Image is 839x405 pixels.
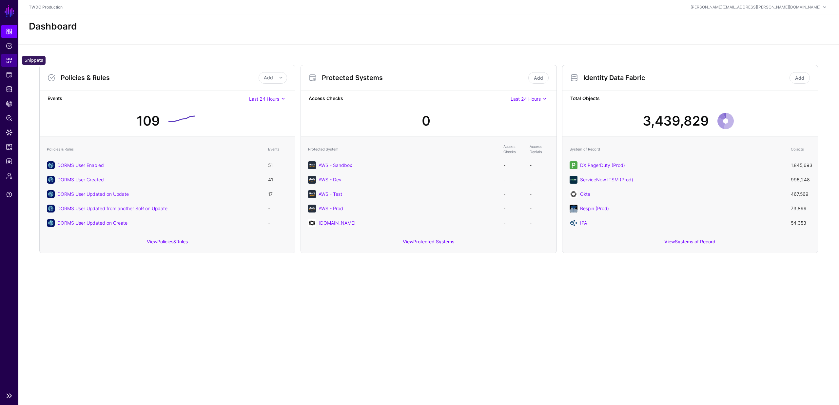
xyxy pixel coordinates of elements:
[562,234,818,253] div: View
[264,75,273,80] span: Add
[788,201,814,216] td: 73,899
[570,161,577,169] img: svg+xml;base64,PHN2ZyB3aWR0aD0iNjQiIGhlaWdodD0iNjQiIHZpZXdCb3g9IjAgMCA2NCA2NCIgZmlsbD0ibm9uZSIgeG...
[570,176,577,184] img: svg+xml;base64,PHN2ZyB3aWR0aD0iNjQiIGhlaWdodD0iNjQiIHZpZXdCb3g9IjAgMCA2NCA2NCIgZmlsbD0ibm9uZSIgeG...
[500,187,526,201] td: -
[570,219,577,227] img: svg+xml;base64,PD94bWwgdmVyc2lvbj0iMS4wIiBlbmNvZGluZz0iVVRGLTgiIHN0YW5kYWxvbmU9Im5vIj8+CjwhLS0gQ3...
[6,191,12,198] span: Support
[500,201,526,216] td: -
[526,158,553,172] td: -
[249,96,279,102] span: Last 24 Hours
[526,187,553,201] td: -
[788,172,814,187] td: 996,248
[57,206,167,211] a: DORMS User Updated from another SoR on Update
[61,74,259,82] h3: Policies & Rules
[301,234,556,253] div: View
[6,115,12,121] span: Policy Lens
[22,56,46,65] div: Snippets
[319,191,342,197] a: AWS - Test
[6,86,12,92] span: Identity Data Fabric
[157,239,173,244] a: Policies
[526,141,553,158] th: Access Denials
[29,21,77,32] h2: Dashboard
[308,176,316,184] img: svg+xml;base64,PHN2ZyB3aWR0aD0iNjQiIGhlaWdodD0iNjQiIHZpZXdCb3g9IjAgMCA2NCA2NCIgZmlsbD0ibm9uZSIgeG...
[6,172,12,179] span: Admin
[57,177,104,182] a: DORMS User Created
[691,4,821,10] div: [PERSON_NAME][EMAIL_ADDRESS][PERSON_NAME][DOMAIN_NAME]
[526,172,553,187] td: -
[6,28,12,35] span: Dashboard
[265,216,291,230] td: -
[308,205,316,213] img: svg+xml;base64,PHN2ZyB3aWR0aD0iNjQiIGhlaWdodD0iNjQiIHZpZXdCb3g9IjAgMCA2NCA2NCIgZmlsbD0ibm9uZSIgeG...
[265,201,291,216] td: -
[6,100,12,107] span: CAEP Hub
[580,206,609,211] a: Bespin (Prod)
[6,129,12,136] span: Data Lens
[570,95,810,103] strong: Total Objects
[580,177,633,182] a: ServiceNow ITSM (Prod)
[788,141,814,158] th: Objects
[1,54,17,67] a: Snippets
[308,219,316,227] img: svg+xml;base64,PHN2ZyB3aWR0aD0iNjQiIGhlaWdodD0iNjQiIHZpZXdCb3g9IjAgMCA2NCA2NCIgZmlsbD0ibm9uZSIgeG...
[675,239,715,244] a: Systems of Record
[500,158,526,172] td: -
[500,141,526,158] th: Access Checks
[526,216,553,230] td: -
[305,141,500,158] th: Protected System
[1,97,17,110] a: CAEP Hub
[308,190,316,198] img: svg+xml;base64,PHN2ZyB3aWR0aD0iNjQiIGhlaWdodD0iNjQiIHZpZXdCb3g9IjAgMCA2NCA2NCIgZmlsbD0ibm9uZSIgeG...
[6,158,12,165] span: Logs
[6,57,12,64] span: Snippets
[413,239,454,244] a: Protected Systems
[1,25,17,38] a: Dashboard
[500,172,526,187] td: -
[1,111,17,125] a: Policy Lens
[6,43,12,49] span: Policies
[1,39,17,52] a: Policies
[422,111,430,131] div: 0
[1,126,17,139] a: Data Lens
[1,169,17,182] a: Admin
[319,177,341,182] a: AWS - Dev
[319,162,352,168] a: AWS - Sandbox
[528,72,549,84] a: Add
[309,95,510,103] strong: Access Checks
[580,162,625,168] a: DX PagerDuty (Prod)
[788,187,814,201] td: 467,569
[570,190,577,198] img: svg+xml;base64,PHN2ZyB3aWR0aD0iNjQiIGhlaWdodD0iNjQiIHZpZXdCb3g9IjAgMCA2NCA2NCIgZmlsbD0ibm9uZSIgeG...
[583,74,788,82] h3: Identity Data Fabric
[44,141,265,158] th: Policies & Rules
[643,111,709,131] div: 3,439,829
[48,95,249,103] strong: Events
[319,206,343,211] a: AWS - Prod
[265,187,291,201] td: 17
[57,220,127,226] a: DORMS User Updated on Create
[29,5,63,10] a: TWDC Production
[176,239,188,244] a: Rules
[4,4,15,18] a: SGNL
[1,68,17,81] a: Protected Systems
[570,205,577,213] img: svg+xml;base64,PHN2ZyB2ZXJzaW9uPSIxLjEiIGlkPSJMYXllcl8xIiB4bWxucz0iaHR0cDovL3d3dy53My5vcmcvMjAwMC...
[57,191,129,197] a: DORMS User Updated on Update
[265,172,291,187] td: 41
[40,234,295,253] div: View &
[137,111,160,131] div: 109
[57,162,104,168] a: DORMS User Enabled
[788,216,814,230] td: 54,353
[1,140,17,153] a: Access Reporting
[566,141,788,158] th: System of Record
[6,71,12,78] span: Protected Systems
[511,96,541,102] span: Last 24 Hours
[1,83,17,96] a: Identity Data Fabric
[580,220,587,226] a: IPA
[500,216,526,230] td: -
[6,144,12,150] span: Access Reporting
[322,74,527,82] h3: Protected Systems
[788,158,814,172] td: 1,845,693
[526,201,553,216] td: -
[1,155,17,168] a: Logs
[265,141,291,158] th: Events
[580,191,590,197] a: Okta
[319,220,356,226] a: [DOMAIN_NAME]
[790,72,810,84] a: Add
[308,161,316,169] img: svg+xml;base64,PHN2ZyB3aWR0aD0iNjQiIGhlaWdodD0iNjQiIHZpZXdCb3g9IjAgMCA2NCA2NCIgZmlsbD0ibm9uZSIgeG...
